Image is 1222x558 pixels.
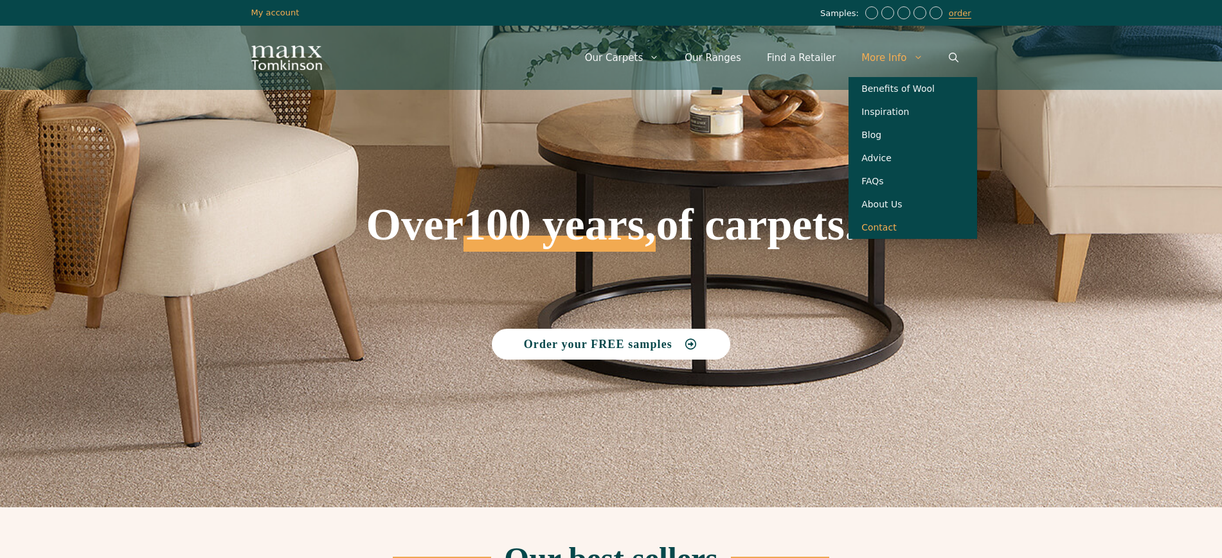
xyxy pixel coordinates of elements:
[524,338,672,350] span: Order your FREE samples
[572,39,971,77] nav: Primary
[463,213,656,252] span: 100 years,
[251,8,300,17] a: My account
[820,8,862,19] span: Samples:
[849,39,935,77] a: More Info
[936,39,971,77] a: Open Search Bar
[251,46,322,70] img: Manx Tomkinson
[849,100,977,123] a: Inspiration
[849,146,977,170] a: Advice
[672,39,754,77] a: Our Ranges
[251,109,971,252] h1: Over of carpets.
[949,8,971,19] a: order
[849,123,977,146] a: Blog
[754,39,849,77] a: Find a Retailer
[849,170,977,193] a: FAQs
[849,216,977,239] a: Contact
[849,193,977,216] a: About Us
[572,39,672,77] a: Our Carpets
[492,329,731,360] a: Order your FREE samples
[849,77,977,100] a: Benefits of Wool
